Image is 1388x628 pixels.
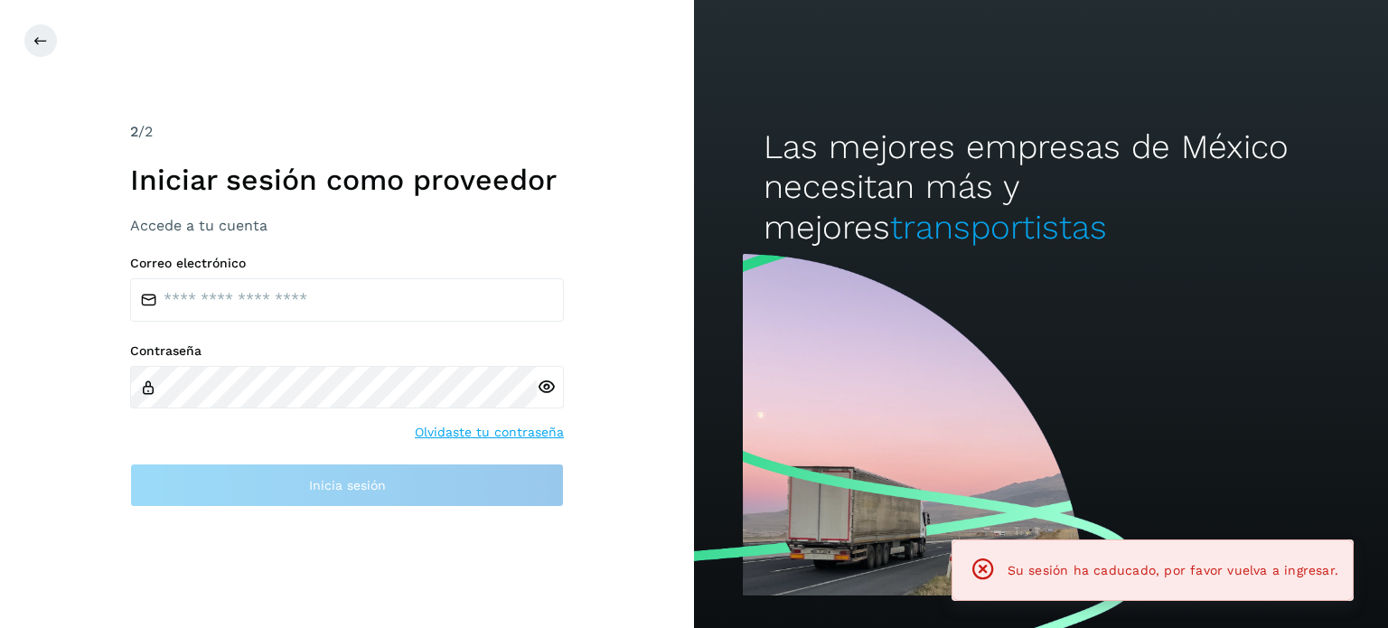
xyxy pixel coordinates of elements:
[890,208,1107,247] span: transportistas
[130,121,564,143] div: /2
[130,163,564,197] h1: Iniciar sesión como proveedor
[309,479,386,492] span: Inicia sesión
[1008,563,1338,577] span: Su sesión ha caducado, por favor vuelva a ingresar.
[130,123,138,140] span: 2
[764,127,1318,248] h2: Las mejores empresas de México necesitan más y mejores
[130,464,564,507] button: Inicia sesión
[130,256,564,271] label: Correo electrónico
[130,217,564,234] h3: Accede a tu cuenta
[415,423,564,442] a: Olvidaste tu contraseña
[130,343,564,359] label: Contraseña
